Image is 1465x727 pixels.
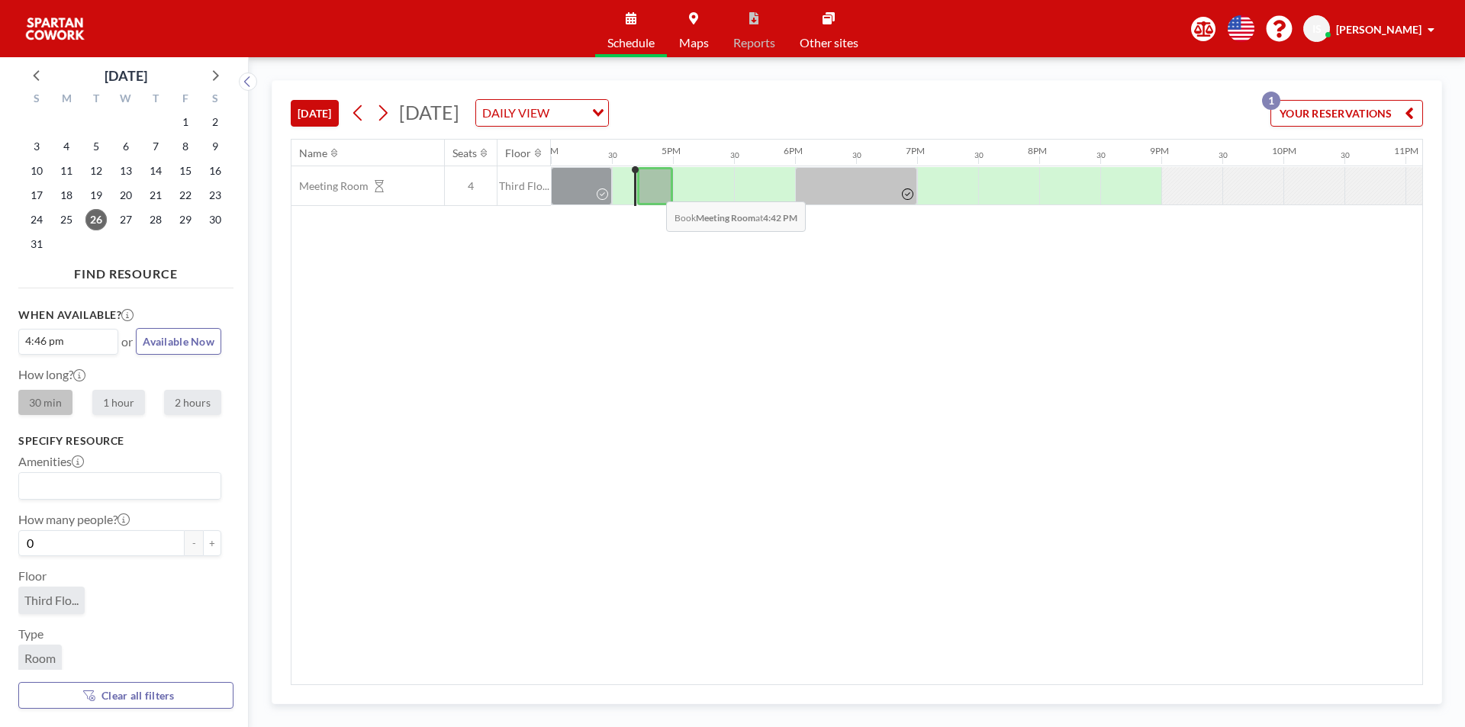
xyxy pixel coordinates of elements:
div: 5PM [662,145,681,156]
div: 30 [974,150,984,160]
span: Maps [679,37,709,49]
span: IS [1312,22,1322,36]
span: Reports [733,37,775,49]
span: Wednesday, August 20, 2025 [115,185,137,206]
span: Wednesday, August 13, 2025 [115,160,137,182]
span: Other sites [800,37,858,49]
span: Saturday, August 30, 2025 [204,209,226,230]
span: Friday, August 15, 2025 [175,160,196,182]
label: Type [18,626,43,642]
button: + [203,530,221,556]
span: Monday, August 18, 2025 [56,185,77,206]
div: W [111,90,141,110]
span: Book at [666,201,806,232]
div: 30 [608,150,617,160]
div: M [52,90,82,110]
div: 30 [852,150,861,160]
div: [DATE] [105,65,147,86]
label: How many people? [18,512,130,527]
button: Clear all filters [18,682,233,709]
span: Friday, August 8, 2025 [175,136,196,157]
span: Friday, August 1, 2025 [175,111,196,133]
span: Saturday, August 16, 2025 [204,160,226,182]
span: or [121,334,133,349]
div: T [82,90,111,110]
div: 30 [730,150,739,160]
span: Wednesday, August 6, 2025 [115,136,137,157]
div: S [200,90,230,110]
div: Name [299,146,327,160]
div: Search for option [19,473,221,499]
input: Search for option [21,476,212,496]
div: 8PM [1028,145,1047,156]
label: Floor [18,568,47,584]
span: Available Now [143,335,214,348]
span: Saturday, August 23, 2025 [204,185,226,206]
span: Saturday, August 9, 2025 [204,136,226,157]
span: 4:46 pm [22,333,66,349]
span: Room [24,651,56,666]
div: F [170,90,200,110]
span: Third Flo... [497,179,551,193]
h3: Specify resource [18,434,221,448]
span: Tuesday, August 12, 2025 [85,160,107,182]
button: Available Now [136,328,221,355]
span: Thursday, August 28, 2025 [145,209,166,230]
div: Floor [505,146,531,160]
span: Third Flo... [24,593,79,608]
span: Thursday, August 21, 2025 [145,185,166,206]
b: Meeting Room [696,212,755,224]
div: T [140,90,170,110]
span: Sunday, August 3, 2025 [26,136,47,157]
label: Amenities [18,454,84,469]
input: Search for option [554,103,583,123]
b: 4:42 PM [763,212,797,224]
span: Friday, August 22, 2025 [175,185,196,206]
span: [PERSON_NAME] [1336,23,1422,36]
span: Sunday, August 31, 2025 [26,233,47,255]
span: Thursday, August 7, 2025 [145,136,166,157]
div: S [22,90,52,110]
div: Seats [452,146,477,160]
p: 1 [1262,92,1280,110]
span: Sunday, August 17, 2025 [26,185,47,206]
span: Monday, August 11, 2025 [56,160,77,182]
button: - [185,530,203,556]
span: [DATE] [399,101,459,124]
div: 10PM [1272,145,1296,156]
span: Wednesday, August 27, 2025 [115,209,137,230]
div: 30 [1341,150,1350,160]
span: DAILY VIEW [479,103,552,123]
span: Sunday, August 24, 2025 [26,209,47,230]
span: Tuesday, August 5, 2025 [85,136,107,157]
span: Sunday, August 10, 2025 [26,160,47,182]
div: 6PM [784,145,803,156]
div: 7PM [906,145,925,156]
span: Monday, August 4, 2025 [56,136,77,157]
input: Search for option [68,333,109,349]
span: Thursday, August 14, 2025 [145,160,166,182]
div: 30 [1096,150,1106,160]
span: Monday, August 25, 2025 [56,209,77,230]
h4: FIND RESOURCE [18,260,233,281]
span: Meeting Room [291,179,369,193]
span: Friday, August 29, 2025 [175,209,196,230]
span: Tuesday, August 26, 2025 [85,209,107,230]
div: Search for option [476,100,608,126]
img: organization-logo [24,14,85,44]
label: How long? [18,367,85,381]
div: 30 [1219,150,1228,160]
span: Schedule [607,37,655,49]
span: Clear all filters [101,689,175,702]
span: Tuesday, August 19, 2025 [85,185,107,206]
span: Saturday, August 2, 2025 [204,111,226,133]
button: YOUR RESERVATIONS1 [1270,100,1423,127]
span: 4 [445,179,497,193]
div: 11PM [1394,145,1418,156]
button: [DATE] [291,100,339,127]
label: 2 hours [164,390,221,415]
div: Search for option [19,330,118,352]
label: 1 hour [92,390,145,415]
div: 9PM [1150,145,1169,156]
label: 30 min [18,390,72,415]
